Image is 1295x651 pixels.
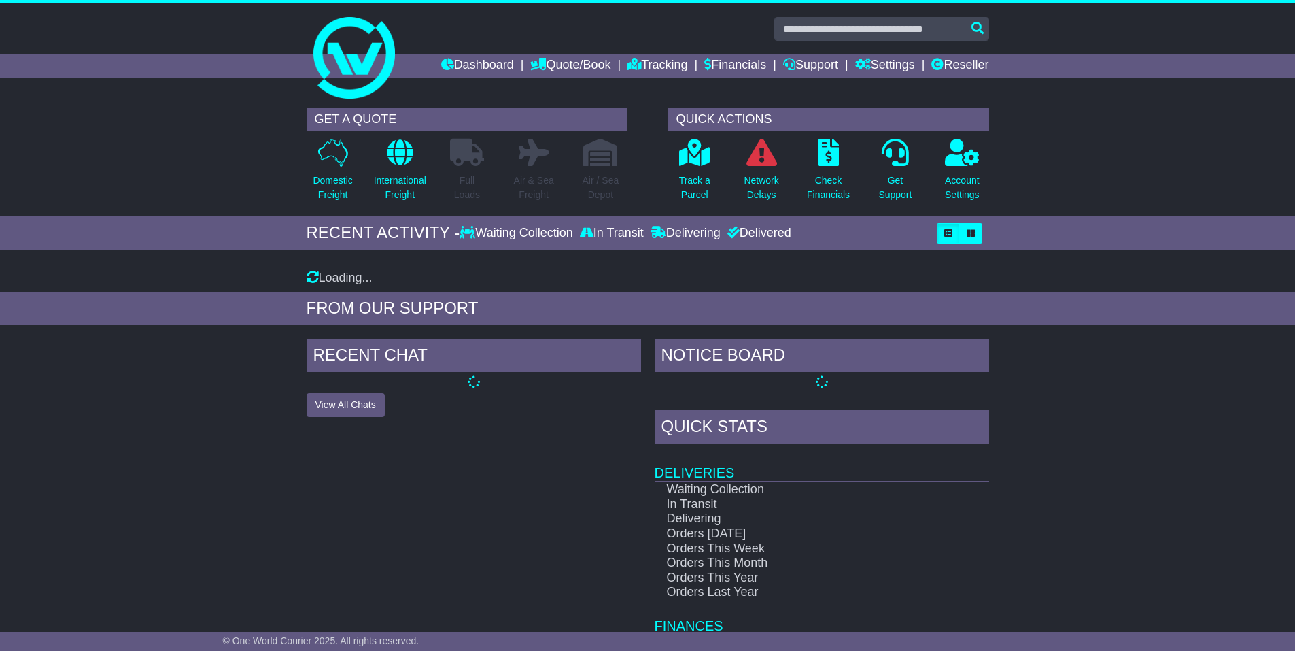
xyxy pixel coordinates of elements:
[307,108,627,131] div: GET A QUOTE
[655,447,989,482] td: Deliveries
[373,138,427,210] a: InternationalFreight
[743,138,779,210] a: NetworkDelays
[655,541,941,556] td: Orders This Week
[514,173,554,202] p: Air & Sea Freight
[855,54,915,78] a: Settings
[806,138,850,210] a: CheckFinancials
[655,600,989,635] td: Finances
[878,173,912,202] p: Get Support
[724,226,791,241] div: Delivered
[307,339,641,375] div: RECENT CHAT
[655,512,941,527] td: Delivering
[931,54,988,78] a: Reseller
[627,54,687,78] a: Tracking
[744,173,778,202] p: Network Delays
[307,271,989,286] div: Loading...
[783,54,838,78] a: Support
[668,108,989,131] div: QUICK ACTIONS
[460,226,576,241] div: Waiting Collection
[583,173,619,202] p: Air / Sea Depot
[313,173,352,202] p: Domestic Freight
[655,410,989,447] div: Quick Stats
[530,54,610,78] a: Quote/Book
[655,497,941,512] td: In Transit
[944,138,980,210] a: AccountSettings
[307,393,385,417] button: View All Chats
[655,556,941,571] td: Orders This Month
[450,173,484,202] p: Full Loads
[312,138,353,210] a: DomesticFreight
[647,226,724,241] div: Delivering
[655,571,941,586] td: Orders This Year
[655,527,941,541] td: Orders [DATE]
[576,226,647,241] div: In Transit
[655,482,941,497] td: Waiting Collection
[704,54,766,78] a: Financials
[945,173,980,202] p: Account Settings
[307,299,989,318] div: FROM OUR SUPPORT
[679,173,710,202] p: Track a Parcel
[441,54,514,78] a: Dashboard
[374,173,426,202] p: International Freight
[678,138,711,210] a: Track aParcel
[223,635,419,646] span: © One World Courier 2025. All rights reserved.
[878,138,912,210] a: GetSupport
[655,585,941,600] td: Orders Last Year
[655,339,989,375] div: NOTICE BOARD
[807,173,850,202] p: Check Financials
[307,223,460,243] div: RECENT ACTIVITY -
